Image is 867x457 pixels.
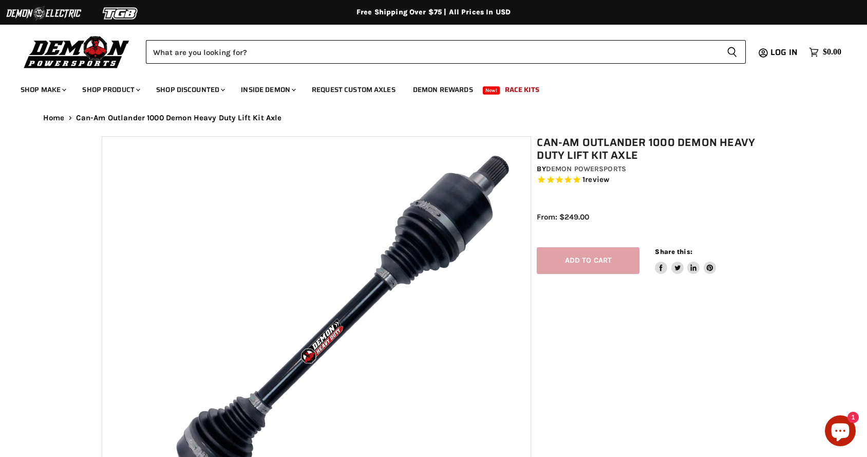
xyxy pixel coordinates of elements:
span: Can-Am Outlander 1000 Demon Heavy Duty Lift Kit Axle [76,114,282,122]
button: Search [719,40,746,64]
img: TGB Logo 2 [82,4,159,23]
div: Free Shipping Over $75 | All Prices In USD [23,8,844,17]
span: Share this: [655,248,692,255]
ul: Main menu [13,75,839,100]
span: New! [483,86,500,95]
a: Shop Make [13,79,72,100]
a: Shop Product [74,79,146,100]
span: 1 reviews [582,175,609,185]
nav: Breadcrumbs [23,114,844,122]
span: Log in [770,46,798,59]
a: Home [43,114,65,122]
a: Log in [766,48,804,57]
img: Demon Powersports [21,33,133,70]
a: Demon Powersports [546,164,626,173]
input: Search [146,40,719,64]
div: by [537,163,771,175]
a: Demon Rewards [405,79,481,100]
h1: Can-Am Outlander 1000 Demon Heavy Duty Lift Kit Axle [537,136,771,162]
span: From: $249.00 [537,212,589,222]
img: Demon Electric Logo 2 [5,4,82,23]
a: Inside Demon [233,79,302,100]
a: Request Custom Axles [304,79,403,100]
inbox-online-store-chat: Shopify online store chat [822,415,859,449]
span: $0.00 [823,47,841,57]
a: Shop Discounted [148,79,231,100]
a: $0.00 [804,45,846,60]
span: Rated 5.0 out of 5 stars 1 reviews [537,175,771,186]
form: Product [146,40,746,64]
span: review [585,175,609,185]
a: Race Kits [497,79,547,100]
aside: Share this: [655,247,716,275]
